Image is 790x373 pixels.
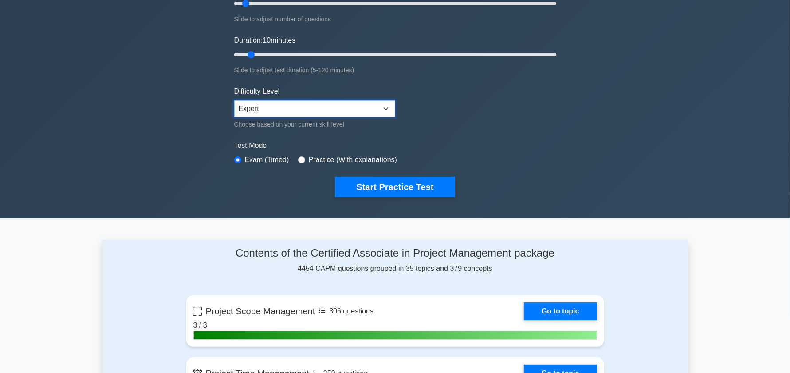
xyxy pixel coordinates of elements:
[309,155,397,165] label: Practice (With explanations)
[186,247,604,274] div: 4454 CAPM questions grouped in 35 topics and 379 concepts
[234,140,556,151] label: Test Mode
[186,247,604,260] h4: Contents of the Certified Associate in Project Management package
[245,155,289,165] label: Exam (Timed)
[234,14,556,24] div: Slide to adjust number of questions
[234,65,556,75] div: Slide to adjust test duration (5-120 minutes)
[524,302,597,320] a: Go to topic
[335,177,455,197] button: Start Practice Test
[234,86,280,97] label: Difficulty Level
[234,119,395,130] div: Choose based on your current skill level
[263,36,271,44] span: 10
[234,35,296,46] label: Duration: minutes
